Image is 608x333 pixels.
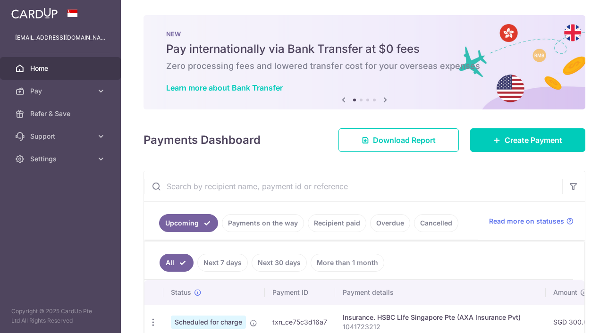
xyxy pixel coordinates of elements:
a: Recipient paid [308,214,366,232]
span: Support [30,132,93,141]
img: Bank transfer banner [144,15,585,109]
a: Payments on the way [222,214,304,232]
span: Status [171,288,191,297]
a: Next 7 days [197,254,248,272]
span: Read more on statuses [489,216,564,226]
span: Pay [30,86,93,96]
h6: Zero processing fees and lowered transfer cost for your overseas expenses [166,60,563,72]
a: Download Report [338,128,459,152]
a: Read more on statuses [489,216,574,226]
a: More than 1 month [311,254,384,272]
span: Scheduled for charge [171,316,246,329]
img: CardUp [11,8,58,19]
span: Settings [30,154,93,164]
span: Amount [553,288,577,297]
h4: Payments Dashboard [144,132,261,149]
a: Next 30 days [252,254,307,272]
a: Cancelled [414,214,458,232]
a: Upcoming [159,214,218,232]
span: Create Payment [505,134,562,146]
h5: Pay internationally via Bank Transfer at $0 fees [166,42,563,57]
p: [EMAIL_ADDRESS][DOMAIN_NAME] [15,33,106,42]
a: Create Payment [470,128,585,152]
p: 1041723212 [343,322,538,332]
a: All [160,254,194,272]
a: Overdue [370,214,410,232]
a: Learn more about Bank Transfer [166,83,283,92]
span: Refer & Save [30,109,93,118]
p: NEW [166,30,563,38]
div: Insurance. HSBC LIfe Singapore Pte (AXA Insurance Pvt) [343,313,538,322]
span: Home [30,64,93,73]
th: Payment details [335,280,546,305]
input: Search by recipient name, payment id or reference [144,171,562,201]
th: Payment ID [265,280,335,305]
span: Download Report [373,134,436,146]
